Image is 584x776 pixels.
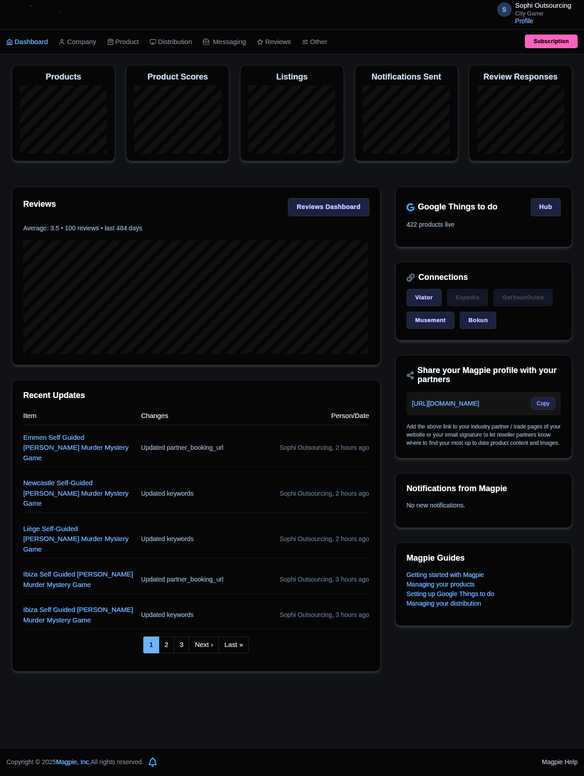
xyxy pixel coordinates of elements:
[259,411,369,421] div: Person/Date
[407,312,454,329] a: Musement
[257,30,291,55] a: Reviews
[218,637,249,653] a: Last »
[23,606,133,624] a: Ibiza Self Guided [PERSON_NAME] Murder Mystery Game
[531,397,555,410] button: Copy
[407,366,561,384] h2: Share your Magpie profile with your partners
[259,489,369,498] div: Sophi Outsourcing, 2 hours ago
[372,73,441,82] h4: Notifications Sent
[46,73,81,82] h4: Products
[531,198,561,216] a: Hub
[141,489,252,498] div: Updated keywords
[141,575,252,584] div: Updated partner_booking_url
[412,400,479,407] a: [URL][DOMAIN_NAME]
[460,312,496,329] a: Bokun
[407,220,561,229] p: 422 products live
[23,391,369,400] h2: Recent Updates
[56,758,91,766] span: Magpie, Inc.
[515,1,571,9] span: Sophi Outsourcing
[259,443,369,453] div: Sophi Outsourcing, 2 hours ago
[302,30,327,55] a: Other
[23,525,129,553] a: Liège Self-Guided [PERSON_NAME] Murder Mystery Game
[23,411,134,421] div: Item
[259,610,369,620] div: Sophi Outsourcing, 3 hours ago
[141,534,252,544] div: Updated keywords
[259,575,369,584] div: Sophi Outsourcing, 3 hours ago
[147,73,208,82] h4: Product Scores
[447,289,488,306] a: Expedia
[23,200,56,209] h2: Reviews
[407,554,561,563] h2: Magpie Guides
[407,423,561,447] div: Add the above link to your industry partner / trade pages of your website or your email signature...
[159,637,174,653] a: 2
[141,443,252,453] div: Updated partner_booking_url
[141,411,252,421] div: Changes
[276,73,307,82] h4: Listings
[407,273,561,282] h2: Connections
[288,198,369,216] a: Reviews Dashboard
[493,289,553,306] a: GetYourGuide
[23,570,133,588] a: Ibiza Self Guided [PERSON_NAME] Murder Mystery Game
[174,637,189,653] a: 3
[8,5,79,25] img: logo-ab69f6fb50320c5b225c76a69d11143b.png
[407,571,484,578] a: Getting started with Magpie
[259,534,369,544] div: Sophi Outsourcing, 2 hours ago
[107,30,139,55] a: Product
[407,581,475,588] a: Managing your products
[407,203,498,212] h2: Google Things to do
[407,289,442,306] a: Viator
[483,73,558,82] h4: Review Responses
[6,30,48,55] a: Dashboard
[542,758,578,766] a: Magpie Help
[515,10,571,16] small: City Game
[141,610,252,620] div: Updated keywords
[407,484,561,493] h2: Notifications from Magpie
[203,30,246,55] a: Messaging
[407,590,494,597] a: Setting up Google Things to do
[189,637,219,653] a: Next ›
[23,433,129,462] a: Emmen Self Guided [PERSON_NAME] Murder Mystery Game
[1,757,149,767] div: Copyright © 2025 All rights reserved.
[59,30,96,55] a: Company
[23,224,369,233] p: Average: 3.5 • 100 reviews • last 484 days
[525,35,578,48] a: Subscription
[407,600,481,607] a: Managing your distribution
[23,479,129,507] a: Newcastle Self-Guided [PERSON_NAME] Murder Mystery Game
[143,637,159,653] a: 1
[515,17,534,25] a: Profile
[492,2,571,16] a: S Sophi Outsourcing City Game
[150,30,192,55] a: Distribution
[407,501,561,510] p: No new notifications.
[497,2,512,17] span: S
